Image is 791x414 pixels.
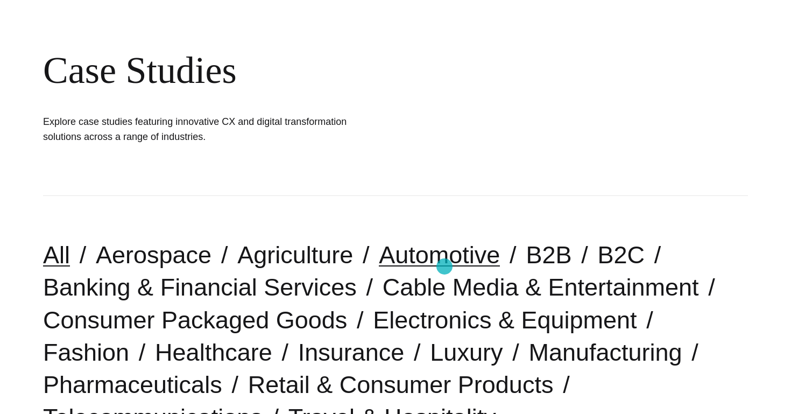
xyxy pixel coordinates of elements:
a: Automotive [379,241,500,269]
a: Consumer Packaged Goods [43,306,347,334]
a: Aerospace [96,241,211,269]
a: B2C [597,241,645,269]
a: Pharmaceuticals [43,371,222,398]
a: Luxury [430,339,503,366]
a: All [43,241,70,269]
a: Cable Media & Entertainment [383,273,699,301]
a: Manufacturing [528,339,682,366]
div: Case Studies [43,48,656,93]
a: Retail & Consumer Products [248,371,554,398]
a: Electronics & Equipment [373,306,637,334]
a: Healthcare [155,339,272,366]
a: Fashion [43,339,129,366]
a: Insurance [298,339,405,366]
a: Agriculture [237,241,353,269]
a: B2B [526,241,571,269]
h1: Explore case studies featuring innovative CX and digital transformation solutions across a range ... [43,114,366,144]
a: Banking & Financial Services [43,273,357,301]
